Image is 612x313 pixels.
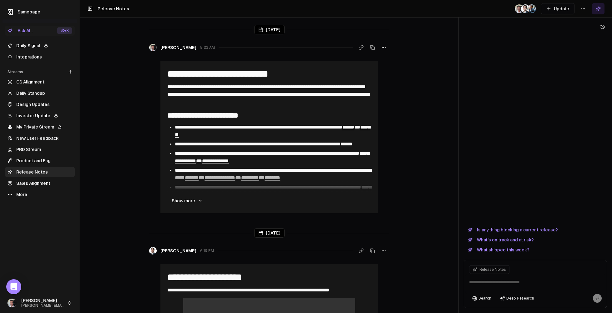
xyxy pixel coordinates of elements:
div: Streams [5,67,75,77]
a: Design Updates [5,99,75,109]
div: Ask AI... [8,28,33,34]
img: _image [8,299,16,307]
a: More [5,189,75,199]
span: Samepage [18,9,40,14]
a: Integrations [5,52,75,62]
img: _image [515,4,523,13]
a: Investor Update [5,111,75,121]
span: [PERSON_NAME][EMAIL_ADDRESS] [21,303,65,308]
button: Update [541,3,574,14]
button: What shipped this week? [464,246,533,254]
a: Release Notes [5,167,75,177]
img: _image [149,44,157,51]
a: Daily Signal [5,41,75,51]
img: 1695405595226.jpeg [527,4,536,13]
button: Is anything blocking a current release? [464,226,562,234]
div: Open Intercom Messenger [6,279,21,294]
a: My Private Stream [5,122,75,132]
span: 9:23 AM [200,45,215,50]
div: [DATE] [254,228,285,238]
span: [PERSON_NAME] [21,298,65,304]
span: Release Notes [479,267,506,272]
button: Deep Research [497,294,537,303]
span: [PERSON_NAME] [160,248,196,254]
button: Search [469,294,494,303]
button: Show more [167,194,208,207]
a: Sales Alignment [5,178,75,188]
button: What's on track and at risk? [464,236,538,244]
a: New User Feedback [5,133,75,143]
a: CS Alignment [5,77,75,87]
a: Product and Eng [5,156,75,166]
div: [DATE] [254,25,285,34]
a: PRD Stream [5,144,75,154]
span: [PERSON_NAME] [160,44,196,51]
button: [PERSON_NAME][PERSON_NAME][EMAIL_ADDRESS] [5,295,75,310]
img: _image [521,4,530,13]
img: _image [149,247,157,255]
div: ⌘ +K [57,27,72,34]
button: Ask AI...⌘+K [5,26,75,36]
a: Daily Standup [5,88,75,98]
span: Release Notes [98,6,129,11]
span: 6:19 PM [200,248,214,253]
